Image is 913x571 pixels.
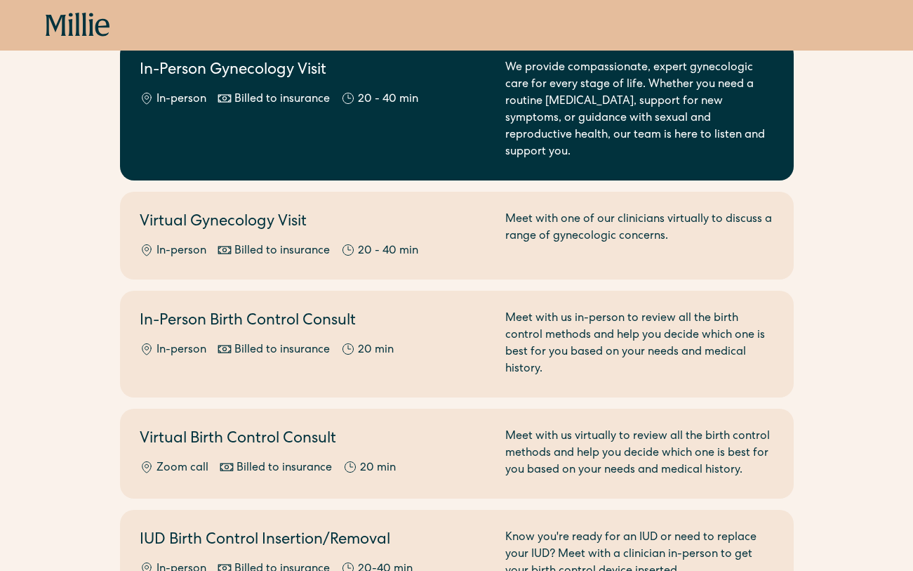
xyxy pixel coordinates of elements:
div: In-person [156,91,206,108]
h2: Virtual Gynecology Visit [140,211,488,235]
a: Virtual Gynecology VisitIn-personBilled to insurance20 - 40 minMeet with one of our clinicians vi... [120,192,794,280]
h2: In-Person Gynecology Visit [140,60,488,83]
a: In-Person Birth Control ConsultIn-personBilled to insurance20 minMeet with us in-person to review... [120,291,794,398]
div: 20 - 40 min [358,243,418,260]
div: Meet with one of our clinicians virtually to discuss a range of gynecologic concerns. [505,211,774,260]
div: Billed to insurance [236,460,332,477]
div: 20 min [360,460,396,477]
a: Virtual Birth Control ConsultZoom callBilled to insurance20 minMeet with us virtually to review a... [120,409,794,499]
a: In-Person Gynecology VisitIn-personBilled to insurance20 - 40 minWe provide compassionate, expert... [120,40,794,181]
div: Meet with us in-person to review all the birth control methods and help you decide which one is b... [505,310,774,378]
div: Meet with us virtually to review all the birth control methods and help you decide which one is b... [505,428,774,479]
h2: IUD Birth Control Insertion/Removal [140,530,488,553]
div: In-person [156,243,206,260]
h2: In-Person Birth Control Consult [140,310,488,334]
h2: Virtual Birth Control Consult [140,428,488,452]
div: Billed to insurance [234,91,330,108]
div: 20 - 40 min [358,91,418,108]
div: 20 min [358,342,394,359]
div: Billed to insurance [234,342,330,359]
div: We provide compassionate, expert gynecologic care for every stage of life. Whether you need a rou... [505,60,774,161]
div: Zoom call [156,460,208,477]
div: Billed to insurance [234,243,330,260]
div: In-person [156,342,206,359]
